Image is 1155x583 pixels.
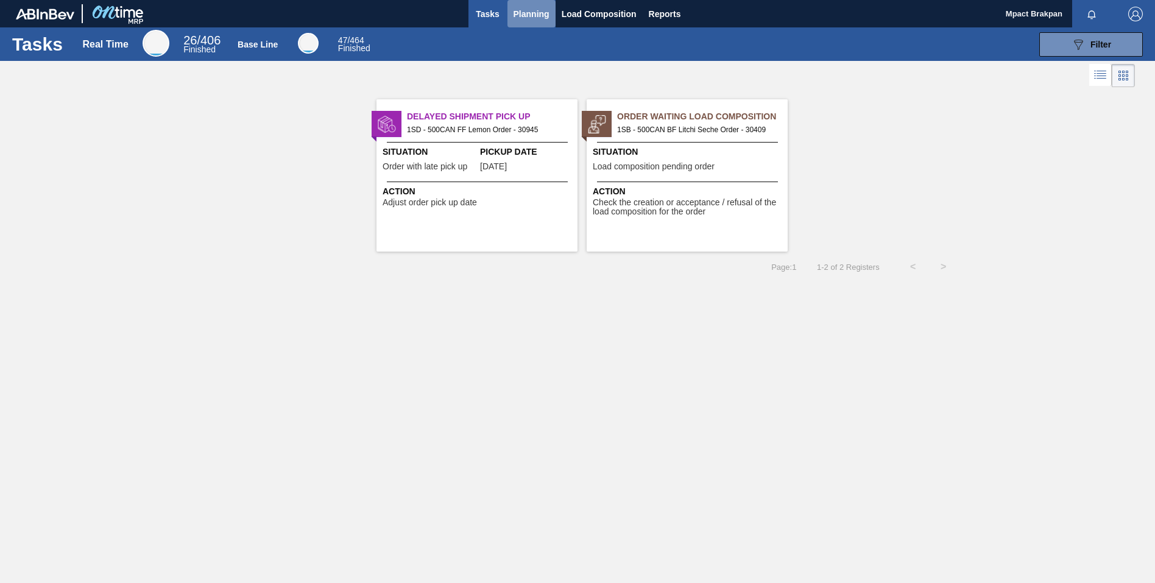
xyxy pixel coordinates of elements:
img: status [378,115,396,133]
span: Load composition pending order [593,162,715,171]
span: 1SD - 500CAN FF Lemon Order - 30945 [407,123,568,136]
span: 08/21/2025 [480,162,507,171]
button: Notifications [1072,5,1111,23]
span: 47 [338,35,348,45]
span: Order with late pick up [383,162,467,171]
span: Action [593,185,785,198]
span: 26 [183,34,197,47]
span: Load Composition [562,7,637,21]
div: List Vision [1089,64,1112,87]
span: Order Waiting Load Composition [617,110,788,123]
img: TNhmsLtSVTkK8tSr43FrP2fwEKptu5GPRR3wAAAABJRU5ErkJggg== [16,9,74,19]
span: Page : 1 [771,263,796,272]
span: Situation [593,146,785,158]
button: < [898,252,928,282]
img: Logout [1128,7,1143,21]
span: Pickup Date [480,146,574,158]
span: Finished [338,43,370,53]
span: Adjust order pick up date [383,198,477,207]
span: Filter [1090,40,1111,49]
span: Action [383,185,574,198]
button: > [928,252,959,282]
span: Planning [514,7,549,21]
span: 1 - 2 of 2 Registers [814,263,879,272]
span: / 406 [183,34,221,47]
div: Real Time [183,35,221,54]
span: / 464 [338,35,364,45]
h1: Tasks [12,37,66,51]
span: Finished [183,44,216,54]
img: status [588,115,606,133]
span: 1SB - 500CAN BF Litchi Seche Order - 30409 [617,123,778,136]
div: Real Time [83,39,129,50]
div: Base Line [298,33,319,54]
div: Base Line [338,37,370,52]
span: Situation [383,146,477,158]
span: Tasks [475,7,501,21]
button: Filter [1039,32,1143,57]
div: Base Line [238,40,278,49]
div: Card Vision [1112,64,1135,87]
span: Reports [649,7,681,21]
div: Real Time [143,30,169,57]
span: Delayed Shipment Pick Up [407,110,577,123]
span: Check the creation or acceptance / refusal of the load composition for the order [593,198,785,217]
